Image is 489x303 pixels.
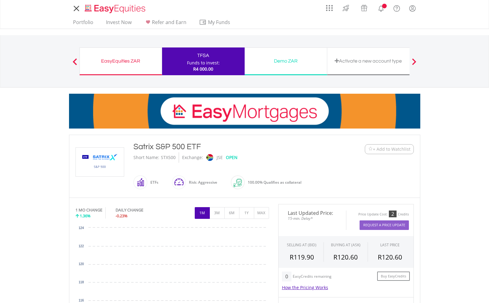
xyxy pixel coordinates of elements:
[166,51,241,60] div: TFSA
[84,4,148,14] img: EasyEquities_Logo.png
[199,18,239,26] span: My Funds
[210,207,225,219] button: 3M
[152,19,186,26] span: Refer and Earn
[293,274,332,280] div: EasyCredits remaining
[195,207,210,219] button: 1M
[82,2,148,14] a: Home page
[75,207,102,213] div: 1 MO CHANGE
[380,242,400,248] div: LAST PRICE
[287,242,316,248] div: SELLING AT (BID)
[133,141,327,152] div: Satrix S&P 500 ETF
[248,57,323,65] div: Demo ZAR
[333,253,358,261] span: R120.60
[355,2,373,13] a: Vouchers
[80,213,91,219] span: 1.36%
[79,262,84,266] text: 120
[322,2,337,11] a: AppsGrid
[389,211,397,217] div: 2
[365,144,414,154] button: Watchlist + Add to Watchlist
[79,299,84,302] text: 116
[283,215,341,221] span: 15-min. Delay*
[326,5,333,11] img: grid-menu-icon.svg
[290,253,314,261] span: R119.90
[79,226,84,230] text: 124
[217,152,223,163] div: JSE
[116,207,164,213] div: DAILY CHANGE
[254,207,269,219] button: MAX
[187,60,220,66] div: Funds to invest:
[358,212,388,217] div: Price Update Cost:
[378,253,402,261] span: R120.60
[79,244,84,248] text: 122
[193,66,213,72] span: R4 000.00
[206,154,213,161] img: jse.png
[77,148,123,176] img: TFSA.STX500.png
[405,2,420,15] a: My Profile
[368,147,373,151] img: Watchlist
[234,179,242,187] img: collateral-qualifying-green.svg
[248,180,301,185] span: 100.00% Qualifies as collateral
[147,175,158,190] div: ETFs
[79,280,84,284] text: 118
[359,3,369,13] img: vouchers-v2.svg
[116,213,128,219] span: -0.23%
[69,94,420,129] img: EasyMortage Promotion Banner
[186,175,217,190] div: Risk: Aggressive
[133,152,159,163] div: Short Name:
[360,220,409,230] button: Request A Price Update
[331,57,406,65] div: Activate a new account type
[239,207,254,219] button: 1Y
[398,212,409,217] div: Credits
[224,207,239,219] button: 6M
[161,152,176,163] div: STX500
[182,152,203,163] div: Exchange:
[389,2,405,14] a: FAQ's and Support
[283,211,341,215] span: Last Updated Price:
[71,19,96,29] a: Portfolio
[226,152,238,163] div: OPEN
[331,242,361,248] span: BUYING AT (ASK)
[373,2,389,14] a: Notifications
[341,3,351,13] img: thrive-v2.svg
[142,19,189,29] a: Refer and Earn
[104,19,134,29] a: Invest Now
[84,57,158,65] div: EasyEquities ZAR
[373,146,410,152] span: + Add to Watchlist
[282,285,328,290] a: How the Pricing Works
[377,272,410,281] a: Buy EasyCredits
[282,272,291,281] div: 0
